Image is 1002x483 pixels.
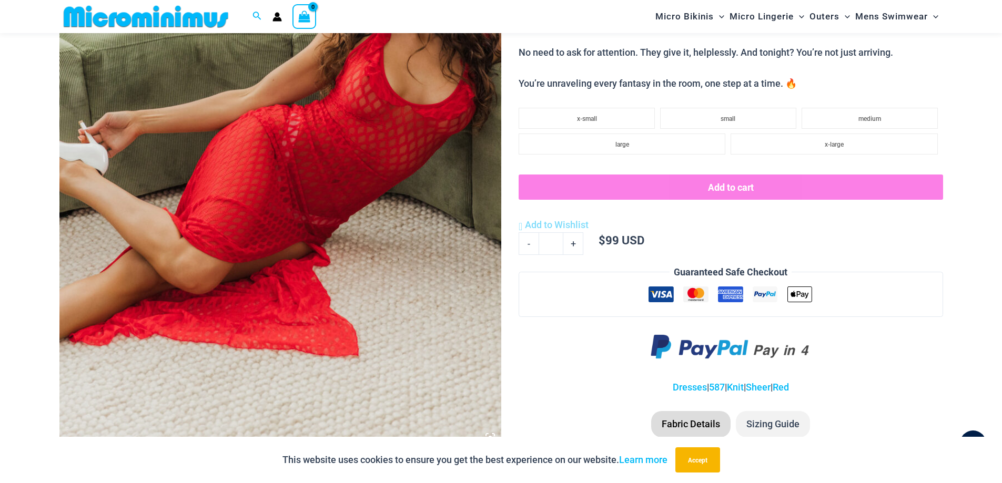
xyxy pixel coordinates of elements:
button: Add to cart [519,174,943,200]
span: small [721,115,735,122]
span: Menu Toggle [714,3,724,30]
a: View Shopping Cart, empty [292,4,317,28]
li: x-large [731,133,937,155]
a: Search icon link [252,10,262,23]
li: x-small [519,108,655,129]
span: Add to Wishlist [525,219,589,230]
li: Fabric Details [651,411,731,437]
a: Micro LingerieMenu ToggleMenu Toggle [727,3,807,30]
img: MM SHOP LOGO FLAT [59,5,232,28]
a: Add to Wishlist [519,217,589,233]
p: | | | | [519,379,943,395]
button: Accept [675,447,720,472]
span: Micro Lingerie [730,3,794,30]
span: x-large [825,141,844,148]
a: Learn more [619,454,667,465]
li: small [660,108,796,129]
span: Outers [809,3,839,30]
li: large [519,133,725,155]
span: medium [858,115,881,122]
a: Sheer [746,382,771,393]
a: - [519,232,539,254]
a: Account icon link [272,12,282,22]
a: 587 [709,382,725,393]
legend: Guaranteed Safe Checkout [670,264,792,280]
a: Knit [727,382,744,393]
input: Product quantity [539,232,563,254]
span: large [615,141,629,148]
p: This website uses cookies to ensure you get the best experience on our website. [282,452,667,468]
span: $ [599,232,605,248]
a: Micro BikinisMenu ToggleMenu Toggle [653,3,727,30]
a: Red [773,382,789,393]
span: Menu Toggle [794,3,804,30]
span: Menu Toggle [928,3,938,30]
a: Dresses [673,382,707,393]
li: medium [802,108,938,129]
bdi: 99 USD [599,232,644,248]
span: Menu Toggle [839,3,850,30]
span: Mens Swimwear [855,3,928,30]
span: x-small [577,115,597,122]
a: OutersMenu ToggleMenu Toggle [807,3,853,30]
a: + [563,232,583,254]
li: Sizing Guide [736,411,810,437]
span: Micro Bikinis [655,3,714,30]
nav: Site Navigation [651,2,943,32]
a: Mens SwimwearMenu ToggleMenu Toggle [853,3,941,30]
